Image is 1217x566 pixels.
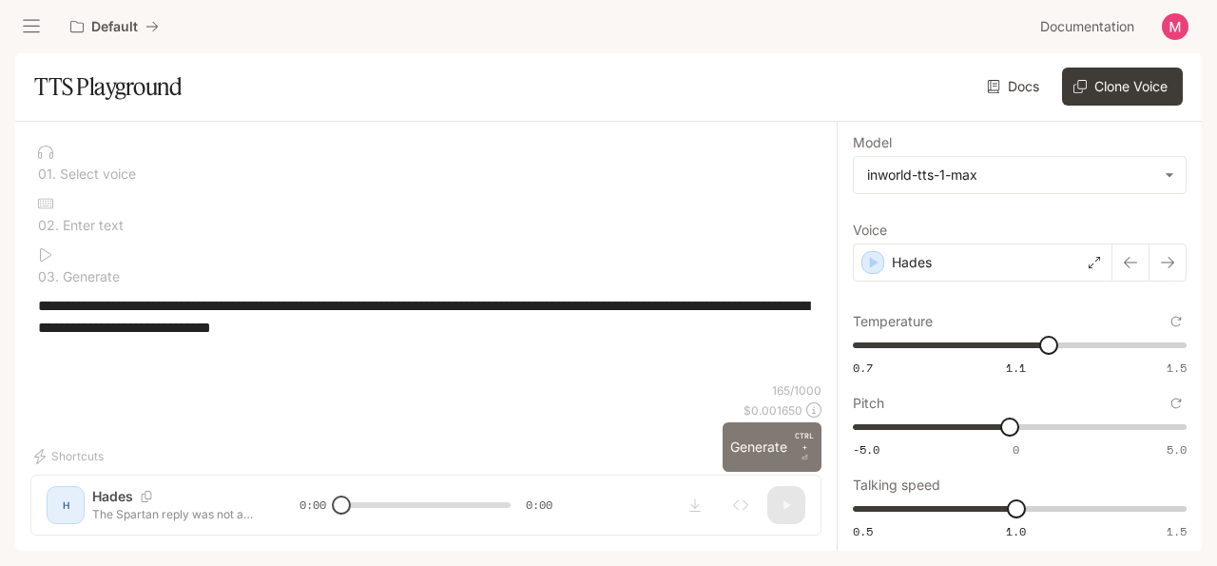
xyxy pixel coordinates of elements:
button: Shortcuts [30,441,111,472]
p: Temperature [853,315,933,328]
button: Reset to default [1166,393,1187,414]
span: -5.0 [853,441,879,458]
p: Model [853,136,892,149]
button: open drawer [14,10,48,44]
span: 1.0 [1006,523,1026,539]
span: 0.7 [853,360,873,376]
span: 0.5 [853,523,873,539]
div: inworld-tts-1-max [867,166,1155,185]
p: Generate [59,270,120,283]
button: GenerateCTRL +⏎ [723,422,821,472]
p: 0 1 . [38,167,56,181]
p: Select voice [56,167,136,181]
p: Hades [892,253,932,272]
span: 5.0 [1167,441,1187,458]
p: 0 3 . [38,270,59,283]
span: 1.5 [1167,523,1187,539]
p: CTRL + [795,430,814,453]
button: Clone Voice [1062,68,1183,106]
span: 0 [1013,441,1019,458]
p: Enter text [59,219,124,232]
img: User avatar [1162,13,1188,40]
button: All workspaces [62,8,167,46]
p: Voice [853,224,887,237]
p: Talking speed [853,478,940,492]
p: 0 2 . [38,219,59,232]
h1: TTS Playground [34,68,182,106]
a: Docs [983,68,1047,106]
div: inworld-tts-1-max [854,157,1186,193]
span: 1.1 [1006,360,1026,376]
span: 1.5 [1167,360,1187,376]
button: User avatar [1156,8,1194,46]
p: ⏎ [795,430,814,464]
span: Documentation [1040,15,1134,39]
p: Pitch [853,397,884,410]
a: Documentation [1033,8,1149,46]
button: Reset to default [1166,311,1187,332]
p: Default [91,19,138,35]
